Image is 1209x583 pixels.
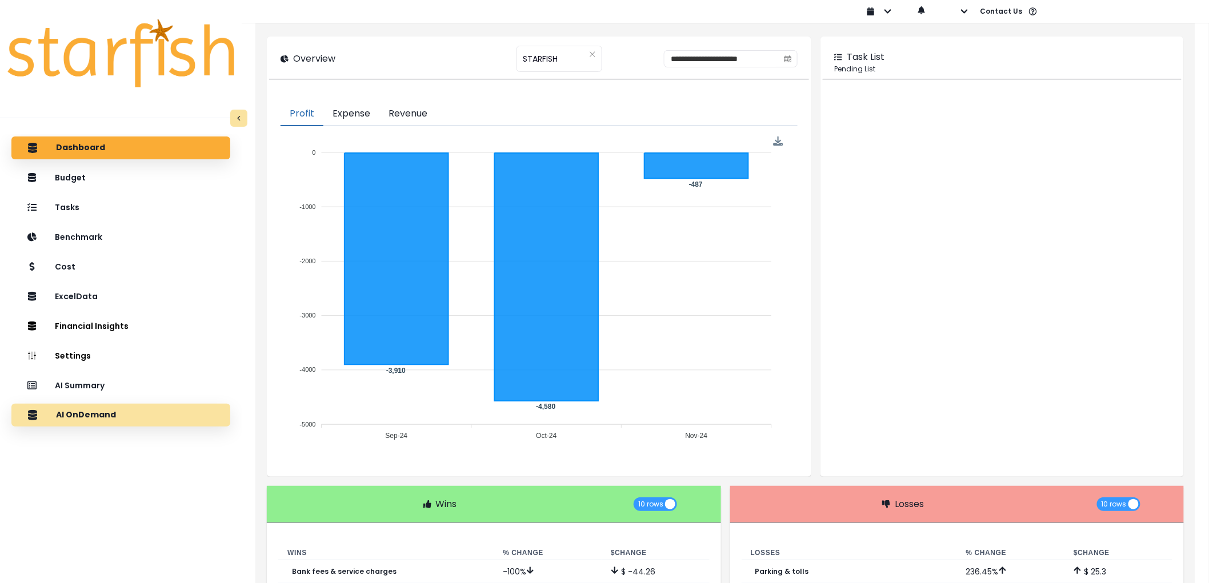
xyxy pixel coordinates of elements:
tspan: -1000 [300,203,316,210]
tspan: -3000 [300,312,316,319]
tspan: -4000 [300,367,316,373]
p: Tasks [55,203,79,212]
span: 10 rows [1102,497,1127,511]
button: Financial Insights [11,315,230,337]
svg: close [589,51,596,58]
tspan: -2000 [300,258,316,264]
button: ExcelData [11,285,230,308]
p: ExcelData [55,292,98,301]
button: Clear [589,49,596,60]
button: Settings [11,344,230,367]
p: Parking & tolls [755,568,809,576]
button: Revenue [379,102,437,126]
p: Dashboard [56,143,105,153]
th: Losses [742,546,957,560]
p: Cost [55,262,75,272]
div: Menu [774,136,783,146]
button: Profit [281,102,323,126]
th: $ Change [1064,546,1172,560]
p: Wins [436,497,457,511]
span: 10 rows [638,497,663,511]
tspan: 0 [313,149,316,156]
button: AI OnDemand [11,404,230,427]
tspan: Nov-24 [686,432,708,440]
svg: calendar [784,55,792,63]
th: % Change [957,546,1065,560]
button: Expense [323,102,379,126]
p: Pending List [834,64,1170,74]
p: Benchmark [55,232,102,242]
td: 236.45 % [957,560,1065,583]
tspan: -5000 [300,421,316,428]
tspan: Oct-24 [537,432,557,440]
th: $ Change [602,546,710,560]
span: STARFISH [523,47,558,71]
td: $ 25.3 [1064,560,1172,583]
th: % Change [494,546,602,560]
th: Wins [278,546,494,560]
td: -100 % [494,560,602,583]
button: Dashboard [11,136,230,159]
button: Cost [11,255,230,278]
button: Tasks [11,196,230,219]
td: $ -44.26 [602,560,710,583]
p: AI Summary [55,381,105,391]
button: Benchmark [11,226,230,248]
p: Losses [895,497,924,511]
p: Task List [847,50,884,64]
p: AI OnDemand [56,410,116,420]
tspan: Sep-24 [386,432,408,440]
p: Budget [55,173,86,183]
p: Bank fees & service charges [292,568,397,576]
img: Download Profit [774,136,783,146]
button: AI Summary [11,374,230,397]
button: Budget [11,166,230,189]
p: Overview [293,52,335,66]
